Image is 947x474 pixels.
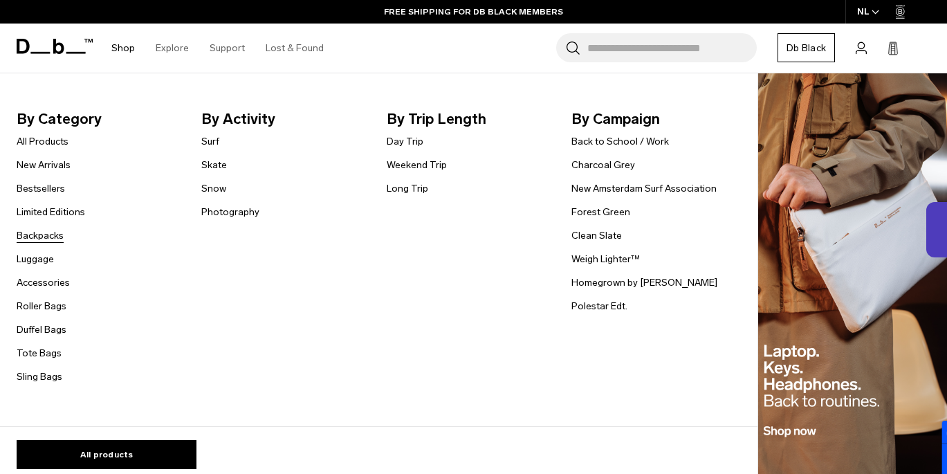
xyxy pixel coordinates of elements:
[266,24,324,73] a: Lost & Found
[101,24,334,73] nav: Main Navigation
[571,205,630,219] a: Forest Green
[571,108,734,130] span: By Campaign
[17,181,65,196] a: Bestsellers
[17,108,179,130] span: By Category
[156,24,189,73] a: Explore
[17,440,196,469] a: All products
[17,228,64,243] a: Backpacks
[571,252,640,266] a: Weigh Lighter™
[111,24,135,73] a: Shop
[17,252,54,266] a: Luggage
[384,6,563,18] a: FREE SHIPPING FOR DB BLACK MEMBERS
[778,33,835,62] a: Db Black
[571,275,717,290] a: Homegrown by [PERSON_NAME]
[17,158,71,172] a: New Arrivals
[571,158,635,172] a: Charcoal Grey
[17,346,62,361] a: Tote Bags
[387,181,428,196] a: Long Trip
[17,299,66,313] a: Roller Bags
[17,205,85,219] a: Limited Editions
[387,158,447,172] a: Weekend Trip
[17,275,70,290] a: Accessories
[201,205,259,219] a: Photography
[17,370,62,384] a: Sling Bags
[210,24,245,73] a: Support
[571,134,669,149] a: Back to School / Work
[201,158,227,172] a: Skate
[571,299,627,313] a: Polestar Edt.
[571,228,622,243] a: Clean Slate
[387,134,423,149] a: Day Trip
[17,134,68,149] a: All Products
[17,322,66,337] a: Duffel Bags
[201,108,364,130] span: By Activity
[387,108,549,130] span: By Trip Length
[571,181,717,196] a: New Amsterdam Surf Association
[201,181,226,196] a: Snow
[201,134,219,149] a: Surf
